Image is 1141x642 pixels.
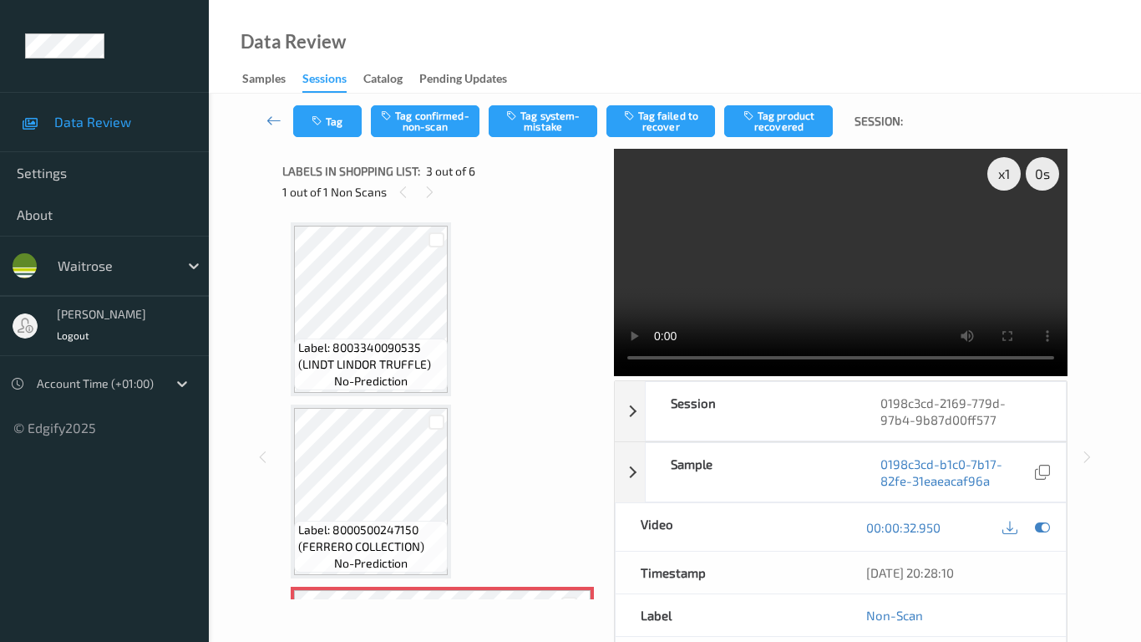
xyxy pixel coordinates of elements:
a: Pending Updates [419,68,524,91]
div: Samples [242,70,286,91]
div: [DATE] 20:28:10 [866,564,1042,581]
div: x 1 [987,157,1021,191]
button: Tag confirmed-non-scan [371,105,479,137]
button: Tag failed to recover [606,105,715,137]
a: 0198c3cd-b1c0-7b17-82fe-31eaeacaf96a [880,456,1031,489]
button: Tag product recovered [724,105,833,137]
div: Sample [646,443,856,502]
span: Labels in shopping list: [282,163,420,180]
a: Sessions [302,68,363,93]
span: Session: [854,113,903,130]
div: Video [616,503,841,551]
a: Catalog [363,68,419,91]
span: no-prediction [334,555,408,572]
div: Sessions [302,70,347,93]
a: 00:00:32.950 [866,519,941,536]
span: Label: 8003340090535 (LINDT LINDOR TRUFFLE) [298,339,444,373]
span: Label: 8000500247150 (FERRERO COLLECTION) [298,522,444,555]
a: Samples [242,68,302,91]
div: Pending Updates [419,70,507,91]
div: 0198c3cd-2169-779d-97b4-9b87d00ff577 [855,382,1066,441]
div: Timestamp [616,552,841,594]
span: 3 out of 6 [426,163,475,180]
button: Tag system-mistake [489,105,597,137]
div: Session0198c3cd-2169-779d-97b4-9b87d00ff577 [615,381,1067,441]
div: Label [616,594,841,636]
div: 0 s [1026,157,1059,191]
div: Session [646,382,856,441]
div: Data Review [241,33,346,50]
button: Tag [293,105,362,137]
span: no-prediction [334,373,408,390]
div: 1 out of 1 Non Scans [282,181,602,202]
div: Catalog [363,70,403,91]
a: Non-Scan [866,607,923,624]
div: Sample0198c3cd-b1c0-7b17-82fe-31eaeacaf96a [615,442,1067,502]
